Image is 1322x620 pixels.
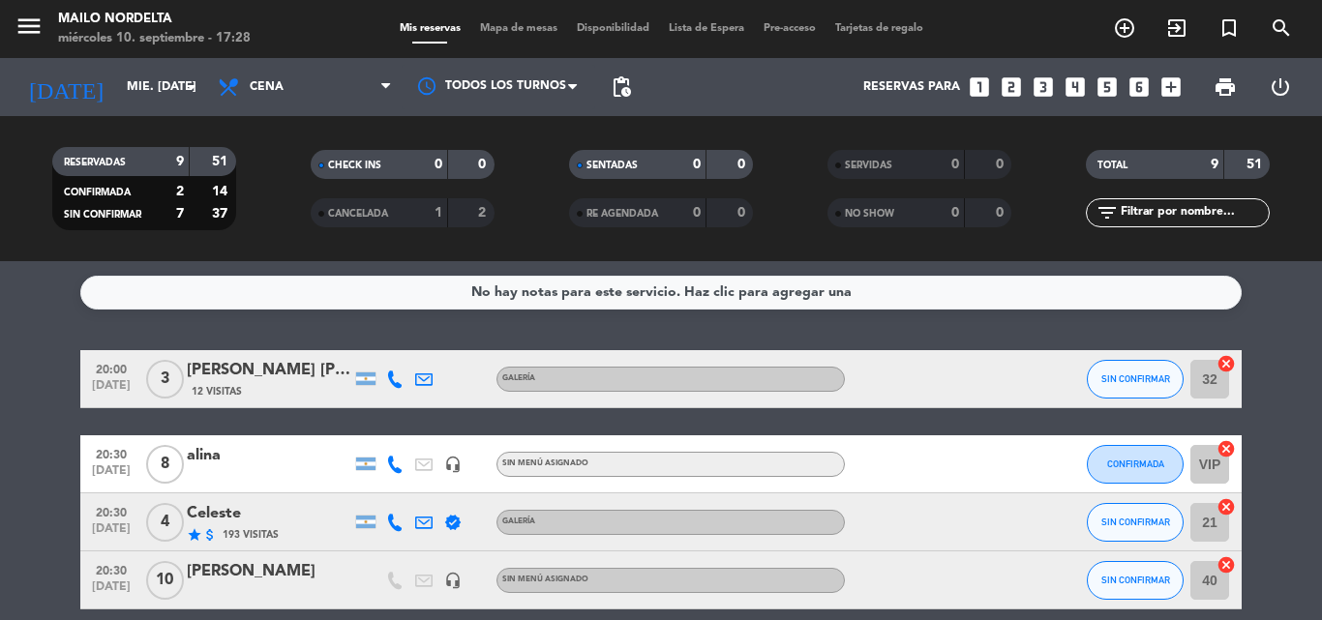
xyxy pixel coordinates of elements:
[693,158,701,171] strong: 0
[58,29,251,48] div: miércoles 10. septiembre - 17:28
[999,74,1024,100] i: looks_two
[187,358,351,383] div: [PERSON_NAME] [PERSON_NAME]
[478,206,490,220] strong: 2
[693,206,701,220] strong: 0
[754,23,826,34] span: Pre-acceso
[87,558,135,580] span: 20:30
[87,522,135,545] span: [DATE]
[502,576,588,583] span: Sin menú asignado
[390,23,470,34] span: Mis reservas
[502,374,535,382] span: GALERÍA
[1107,458,1164,469] span: CONFIRMADA
[863,80,960,94] span: Reservas para
[1095,74,1120,100] i: looks_5
[444,456,462,473] i: headset_mic
[951,158,959,171] strong: 0
[435,206,442,220] strong: 1
[470,23,567,34] span: Mapa de mesas
[1214,75,1237,99] span: print
[845,161,892,170] span: SERVIDAS
[1217,16,1241,40] i: turned_in_not
[87,442,135,464] span: 20:30
[1113,16,1136,40] i: add_circle_outline
[996,206,1007,220] strong: 0
[1217,555,1236,575] i: cancel
[1217,354,1236,373] i: cancel
[146,445,184,484] span: 8
[87,379,135,401] span: [DATE]
[1211,158,1218,171] strong: 9
[826,23,933,34] span: Tarjetas de regalo
[176,185,184,198] strong: 2
[146,503,184,542] span: 4
[444,572,462,589] i: headset_mic
[435,158,442,171] strong: 0
[967,74,992,100] i: looks_one
[187,559,351,584] div: [PERSON_NAME]
[15,12,44,47] button: menu
[737,158,749,171] strong: 0
[212,207,231,221] strong: 37
[212,155,231,168] strong: 51
[1269,75,1292,99] i: power_settings_new
[87,357,135,379] span: 20:00
[1165,16,1188,40] i: exit_to_app
[187,527,202,543] i: star
[1101,575,1170,585] span: SIN CONFIRMAR
[328,209,388,219] span: CANCELADA
[58,10,251,29] div: Mailo Nordelta
[202,527,218,543] i: attach_money
[328,161,381,170] span: CHECK INS
[1096,201,1119,224] i: filter_list
[250,80,284,94] span: Cena
[1087,503,1184,542] button: SIN CONFIRMAR
[1087,445,1184,484] button: CONFIRMADA
[223,527,279,543] span: 193 Visitas
[567,23,659,34] span: Disponibilidad
[478,158,490,171] strong: 0
[502,459,588,467] span: Sin menú asignado
[502,517,535,525] span: GALERÍA
[471,281,852,304] div: No hay notas para este servicio. Haz clic para agregar una
[586,209,658,219] span: RE AGENDADA
[15,66,117,108] i: [DATE]
[1270,16,1293,40] i: search
[146,561,184,600] span: 10
[586,161,638,170] span: SENTADAS
[1252,58,1307,116] div: LOG OUT
[1217,497,1236,517] i: cancel
[87,500,135,522] span: 20:30
[146,360,184,399] span: 3
[64,158,126,167] span: RESERVADAS
[87,580,135,603] span: [DATE]
[1158,74,1184,100] i: add_box
[1097,161,1127,170] span: TOTAL
[845,209,894,219] span: NO SHOW
[1087,561,1184,600] button: SIN CONFIRMAR
[212,185,231,198] strong: 14
[176,155,184,168] strong: 9
[1087,360,1184,399] button: SIN CONFIRMAR
[180,75,203,99] i: arrow_drop_down
[1101,517,1170,527] span: SIN CONFIRMAR
[1119,202,1269,223] input: Filtrar por nombre...
[737,206,749,220] strong: 0
[1031,74,1056,100] i: looks_3
[15,12,44,41] i: menu
[444,514,462,531] i: verified
[64,188,131,197] span: CONFIRMADA
[951,206,959,220] strong: 0
[1247,158,1266,171] strong: 51
[996,158,1007,171] strong: 0
[1217,439,1236,458] i: cancel
[610,75,633,99] span: pending_actions
[87,464,135,487] span: [DATE]
[1127,74,1152,100] i: looks_6
[187,501,351,526] div: Celeste
[187,443,351,468] div: alina
[1101,373,1170,384] span: SIN CONFIRMAR
[192,384,242,399] span: 12 Visitas
[176,207,184,221] strong: 7
[1063,74,1088,100] i: looks_4
[659,23,754,34] span: Lista de Espera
